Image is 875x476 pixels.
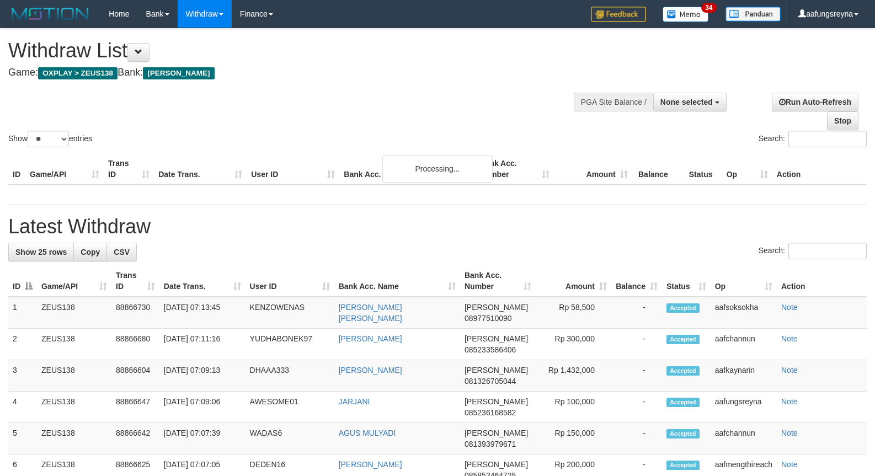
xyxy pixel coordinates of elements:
th: Action [772,153,867,185]
td: aafkaynarin [711,360,777,392]
h4: Game: Bank: [8,67,572,78]
th: Status: activate to sort column ascending [662,265,711,297]
span: Copy 085233586406 to clipboard [465,345,516,354]
td: [DATE] 07:09:13 [159,360,246,392]
span: Copy 08977510090 to clipboard [465,314,512,323]
select: Showentries [28,131,69,147]
button: None selected [653,93,727,111]
td: aafsoksokha [711,297,777,329]
th: Status [685,153,722,185]
td: Rp 300,000 [536,329,611,360]
a: [PERSON_NAME] [339,460,402,469]
span: [PERSON_NAME] [465,334,528,343]
a: [PERSON_NAME] [339,334,402,343]
td: WADAS6 [246,423,334,454]
img: Button%20Memo.svg [663,7,709,22]
img: MOTION_logo.png [8,6,92,22]
th: User ID: activate to sort column ascending [246,265,334,297]
td: Rp 150,000 [536,423,611,454]
span: Copy [81,248,100,256]
span: [PERSON_NAME] [465,303,528,312]
img: panduan.png [725,7,781,22]
span: Copy 081326705044 to clipboard [465,377,516,386]
td: ZEUS138 [37,329,111,360]
td: Rp 100,000 [536,392,611,423]
a: [PERSON_NAME] [PERSON_NAME] [339,303,402,323]
div: Processing... [382,155,493,183]
td: ZEUS138 [37,392,111,423]
span: Copy 085236168582 to clipboard [465,408,516,417]
span: Accepted [666,366,700,376]
td: - [611,360,662,392]
span: Accepted [666,303,700,313]
td: 88866680 [111,329,159,360]
a: Note [781,397,798,406]
a: JARJANI [339,397,370,406]
a: Note [781,366,798,375]
td: 4 [8,392,37,423]
a: Stop [827,111,858,130]
th: Date Trans.: activate to sort column ascending [159,265,246,297]
th: Amount [554,153,632,185]
td: - [611,297,662,329]
a: Note [781,460,798,469]
td: - [611,392,662,423]
h1: Latest Withdraw [8,216,867,238]
span: [PERSON_NAME] [143,67,214,79]
td: 88866604 [111,360,159,392]
td: [DATE] 07:09:06 [159,392,246,423]
a: Show 25 rows [8,243,74,261]
th: Bank Acc. Number [475,153,553,185]
span: Accepted [666,398,700,407]
span: Copy 081393979671 to clipboard [465,440,516,448]
th: ID: activate to sort column descending [8,265,37,297]
td: 88866647 [111,392,159,423]
th: Bank Acc. Name: activate to sort column ascending [334,265,460,297]
span: OXPLAY > ZEUS138 [38,67,118,79]
td: 3 [8,360,37,392]
span: Accepted [666,461,700,470]
img: Feedback.jpg [591,7,646,22]
span: [PERSON_NAME] [465,429,528,437]
th: Balance [632,153,685,185]
label: Show entries [8,131,92,147]
td: DHAAA333 [246,360,334,392]
a: CSV [106,243,137,261]
span: [PERSON_NAME] [465,397,528,406]
td: YUDHABONEK97 [246,329,334,360]
td: ZEUS138 [37,360,111,392]
a: Run Auto-Refresh [772,93,858,111]
span: [PERSON_NAME] [465,460,528,469]
span: Accepted [666,335,700,344]
td: ZEUS138 [37,297,111,329]
td: [DATE] 07:11:16 [159,329,246,360]
th: Trans ID: activate to sort column ascending [111,265,159,297]
td: 1 [8,297,37,329]
td: Rp 1,432,000 [536,360,611,392]
a: Note [781,303,798,312]
th: Bank Acc. Name [339,153,475,185]
td: aafchannun [711,329,777,360]
td: [DATE] 07:07:39 [159,423,246,454]
th: Trans ID [104,153,154,185]
a: Note [781,429,798,437]
td: aafchannun [711,423,777,454]
a: [PERSON_NAME] [339,366,402,375]
span: CSV [114,248,130,256]
th: Op [722,153,772,185]
label: Search: [759,243,867,259]
th: Game/API [25,153,104,185]
td: Rp 58,500 [536,297,611,329]
span: None selected [660,98,713,106]
td: aafungsreyna [711,392,777,423]
td: KENZOWENAS [246,297,334,329]
span: Accepted [666,429,700,438]
td: - [611,423,662,454]
label: Search: [759,131,867,147]
td: 5 [8,423,37,454]
th: Bank Acc. Number: activate to sort column ascending [460,265,536,297]
input: Search: [788,131,867,147]
a: Copy [73,243,107,261]
th: Action [777,265,867,297]
th: ID [8,153,25,185]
